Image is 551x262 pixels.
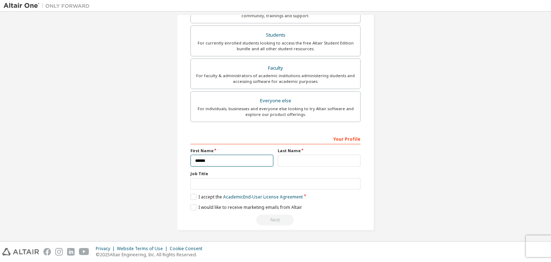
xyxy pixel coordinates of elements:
[190,133,361,144] div: Your Profile
[96,246,117,252] div: Privacy
[79,248,89,256] img: youtube.svg
[67,248,75,256] img: linkedin.svg
[223,194,303,200] a: Academic End-User License Agreement
[4,2,93,9] img: Altair One
[190,204,302,210] label: I would like to receive marketing emails from Altair
[96,252,207,258] p: © 2025 Altair Engineering, Inc. All Rights Reserved.
[117,246,170,252] div: Website Terms of Use
[195,73,356,84] div: For faculty & administrators of academic institutions administering students and accessing softwa...
[190,215,361,225] div: Read and acccept EULA to continue
[278,148,361,154] label: Last Name
[55,248,63,256] img: instagram.svg
[195,40,356,52] div: For currently enrolled students looking to access the free Altair Student Edition bundle and all ...
[195,106,356,117] div: For individuals, businesses and everyone else looking to try Altair software and explore our prod...
[195,30,356,40] div: Students
[43,248,51,256] img: facebook.svg
[190,148,273,154] label: First Name
[2,248,39,256] img: altair_logo.svg
[190,194,303,200] label: I accept the
[195,63,356,73] div: Faculty
[190,171,361,177] label: Job Title
[195,96,356,106] div: Everyone else
[170,246,207,252] div: Cookie Consent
